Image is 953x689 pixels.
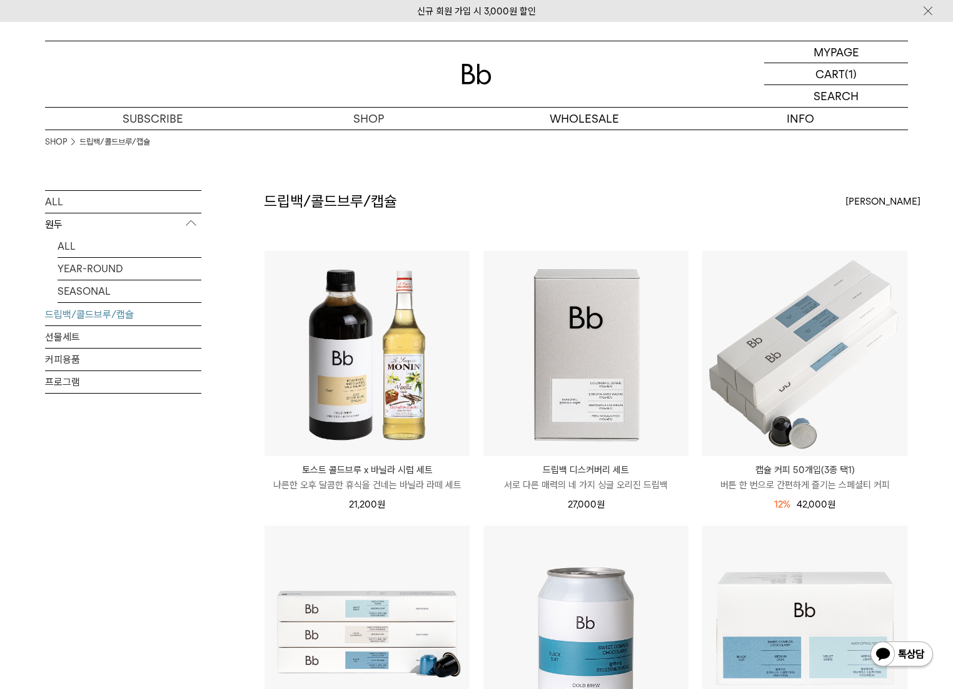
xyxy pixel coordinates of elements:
[45,108,261,130] a: SUBSCRIBE
[45,213,201,236] p: 원두
[702,477,907,493] p: 버튼 한 번으로 간편하게 즐기는 스페셜티 커피
[265,462,470,477] p: 토스트 콜드브루 x 바닐라 시럽 세트
[597,499,605,510] span: 원
[483,462,688,493] a: 드립백 디스커버리 세트 서로 다른 매력의 네 가지 싱글 오리진 드립백
[417,6,536,17] a: 신규 회원 가입 시 3,000원 할인
[58,280,201,302] a: SEASONAL
[702,462,907,477] p: 캡슐 커피 50개입(3종 택1)
[845,63,857,84] p: (1)
[702,462,907,493] a: 캡슐 커피 50개입(3종 택1) 버튼 한 번으로 간편하게 즐기는 스페셜티 커피
[483,251,688,456] img: 드립백 디스커버리 세트
[261,108,476,130] a: SHOP
[845,194,920,209] span: [PERSON_NAME]
[349,499,385,510] span: 21,200
[764,41,908,63] a: MYPAGE
[45,304,201,325] a: 드립백/콜드브루/캡슐
[814,85,859,107] p: SEARCH
[265,462,470,493] a: 토스트 콜드브루 x 바닐라 시럽 세트 나른한 오후 달콤한 휴식을 건네는 바닐라 라떼 세트
[815,63,845,84] p: CART
[45,371,201,393] a: 프로그램
[45,326,201,348] a: 선물세트
[264,191,397,212] h2: 드립백/콜드브루/캡슐
[483,462,688,477] p: 드립백 디스커버리 세트
[58,258,201,280] a: YEAR-ROUND
[764,63,908,85] a: CART (1)
[814,41,859,63] p: MYPAGE
[774,497,790,512] div: 12%
[797,499,835,510] span: 42,000
[702,251,907,456] img: 캡슐 커피 50개입(3종 택1)
[476,108,692,130] p: WHOLESALE
[568,499,605,510] span: 27,000
[79,136,150,148] a: 드립백/콜드브루/캡슐
[265,251,470,456] img: 토스트 콜드브루 x 바닐라 시럽 세트
[869,640,934,670] img: 카카오톡 채널 1:1 채팅 버튼
[58,235,201,257] a: ALL
[483,477,688,493] p: 서로 다른 매력의 네 가지 싱글 오리진 드립백
[827,499,835,510] span: 원
[461,64,492,84] img: 로고
[377,499,385,510] span: 원
[692,108,908,130] p: INFO
[45,136,67,148] a: SHOP
[45,191,201,213] a: ALL
[45,349,201,370] a: 커피용품
[265,477,470,493] p: 나른한 오후 달콤한 휴식을 건네는 바닐라 라떼 세트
